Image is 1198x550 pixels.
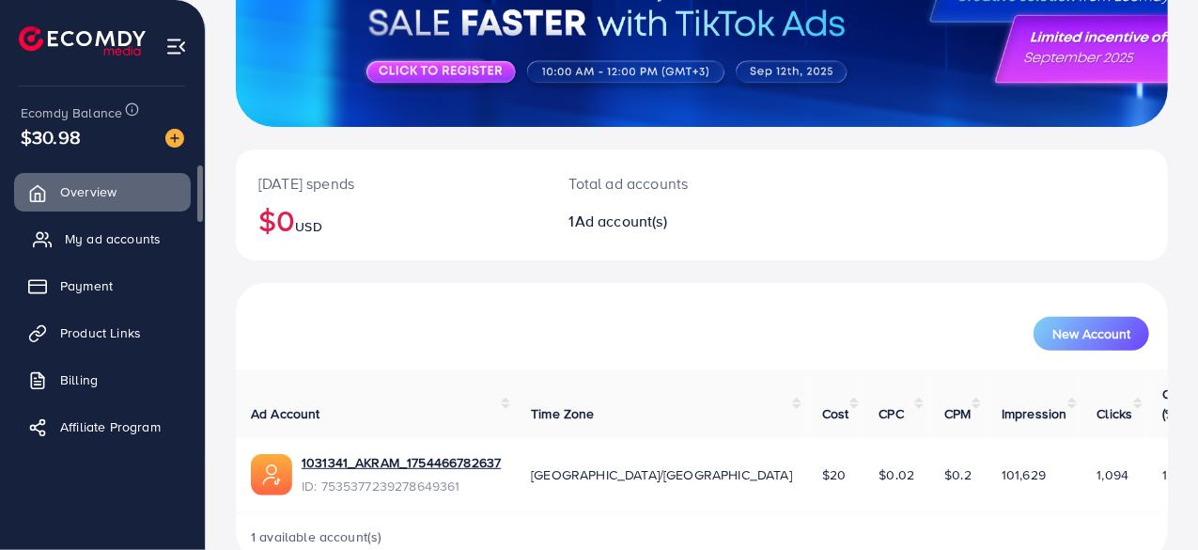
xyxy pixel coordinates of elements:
[21,103,122,122] span: Ecomdy Balance
[65,229,161,248] span: My ad accounts
[1002,465,1046,484] span: 101,629
[1097,465,1129,484] span: 1,094
[165,36,187,57] img: menu
[531,465,792,484] span: [GEOGRAPHIC_DATA]/[GEOGRAPHIC_DATA]
[569,212,757,230] h2: 1
[14,173,191,211] a: Overview
[1034,317,1149,351] button: New Account
[879,465,915,484] span: $0.02
[1002,404,1067,423] span: Impression
[822,465,846,484] span: $20
[569,172,757,195] p: Total ad accounts
[1118,465,1184,536] iframe: Chat
[19,26,146,55] img: logo
[944,465,972,484] span: $0.2
[822,404,849,423] span: Cost
[14,361,191,399] a: Billing
[14,220,191,258] a: My ad accounts
[60,323,141,342] span: Product Links
[251,404,320,423] span: Ad Account
[251,527,382,546] span: 1 available account(s)
[531,404,594,423] span: Time Zone
[1052,327,1130,340] span: New Account
[258,202,524,238] h2: $0
[1163,385,1188,422] span: CTR (%)
[14,267,191,305] a: Payment
[251,454,292,495] img: ic-ads-acc.e4c84228.svg
[14,408,191,446] a: Affiliate Program
[60,276,113,295] span: Payment
[165,129,184,148] img: image
[1097,404,1133,423] span: Clicks
[60,182,117,201] span: Overview
[302,477,501,495] span: ID: 7535377239278649361
[575,211,667,231] span: Ad account(s)
[944,404,971,423] span: CPM
[302,453,501,472] a: 1031341_AKRAM_1754466782637
[60,370,98,389] span: Billing
[21,123,81,150] span: $30.98
[295,217,321,236] span: USD
[258,172,524,195] p: [DATE] spends
[879,404,904,423] span: CPC
[14,314,191,352] a: Product Links
[60,417,161,436] span: Affiliate Program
